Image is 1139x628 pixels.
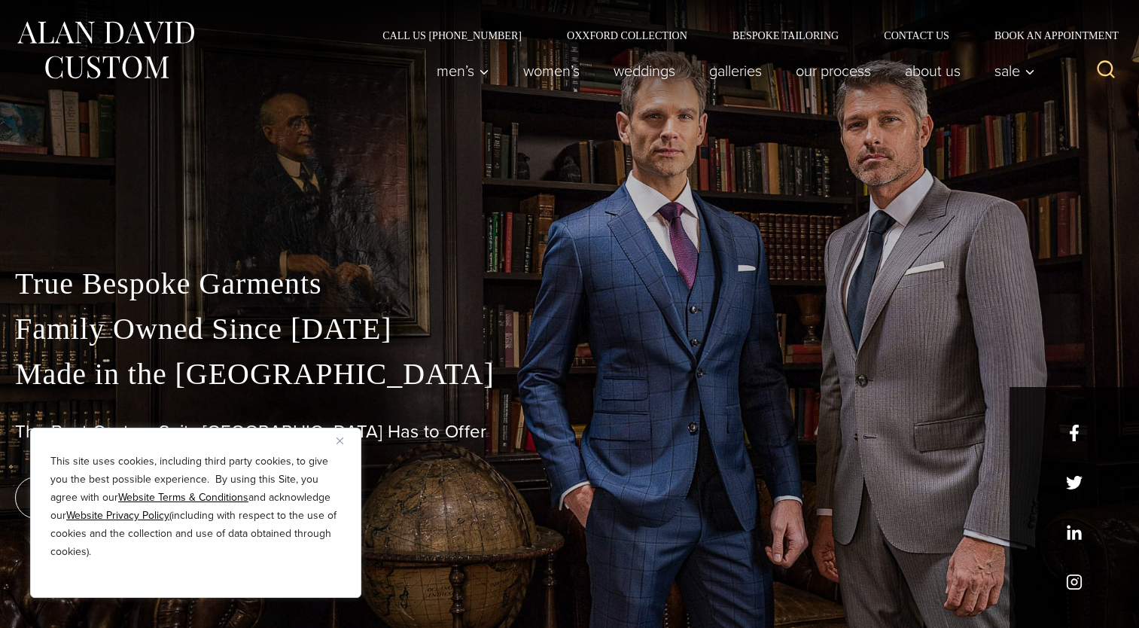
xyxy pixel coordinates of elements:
a: weddings [597,56,693,86]
p: True Bespoke Garments Family Owned Since [DATE] Made in the [GEOGRAPHIC_DATA] [15,261,1124,397]
img: Close [337,437,343,444]
a: Oxxford Collection [544,30,710,41]
a: Book an Appointment [972,30,1124,41]
nav: Primary Navigation [420,56,1043,86]
button: View Search Form [1088,53,1124,89]
a: Call Us [PHONE_NUMBER] [360,30,544,41]
a: Website Privacy Policy [66,508,169,523]
span: Men’s [437,63,489,78]
a: Our Process [779,56,888,86]
h1: The Best Custom Suits [GEOGRAPHIC_DATA] Has to Offer [15,421,1124,443]
button: Close [337,431,355,450]
span: Sale [994,63,1035,78]
a: Women’s [507,56,597,86]
a: Website Terms & Conditions [118,489,248,505]
nav: Secondary Navigation [360,30,1124,41]
a: About Us [888,56,978,86]
img: Alan David Custom [15,17,196,84]
a: Bespoke Tailoring [710,30,861,41]
p: This site uses cookies, including third party cookies, to give you the best possible experience. ... [50,453,341,561]
a: Contact Us [861,30,972,41]
a: book an appointment [15,477,226,519]
a: Galleries [693,56,779,86]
